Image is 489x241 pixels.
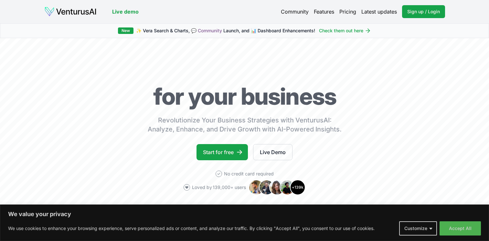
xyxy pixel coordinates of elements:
[44,6,97,17] img: logo
[197,144,248,160] a: Start for free
[8,225,375,232] p: We use cookies to enhance your browsing experience, serve personalized ads or content, and analyz...
[319,27,371,34] a: Check them out here
[281,8,309,16] a: Community
[8,210,481,218] p: We value your privacy
[402,5,445,18] a: Sign up / Login
[118,27,133,34] div: New
[253,144,292,160] a: Live Demo
[440,221,481,236] button: Accept All
[314,8,334,16] a: Features
[361,8,397,16] a: Latest updates
[269,180,285,195] img: Avatar 3
[136,27,315,34] span: ✨ Vera Search & Charts, 💬 Launch, and 📊 Dashboard Enhancements!
[249,180,264,195] img: Avatar 1
[280,180,295,195] img: Avatar 4
[259,180,274,195] img: Avatar 2
[399,221,437,236] button: Customize
[407,8,440,15] span: Sign up / Login
[198,28,222,33] a: Community
[112,8,139,16] a: Live demo
[339,8,356,16] a: Pricing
